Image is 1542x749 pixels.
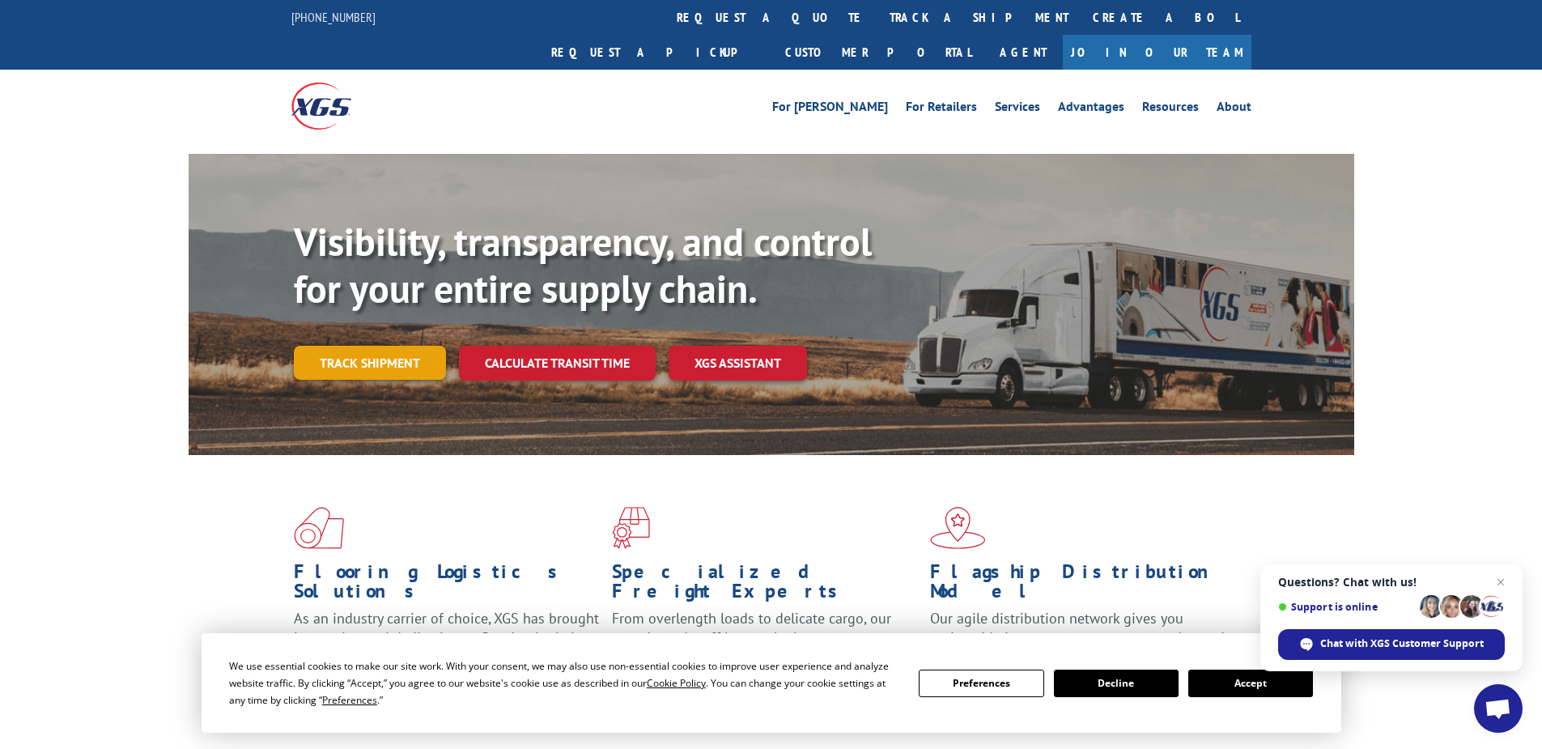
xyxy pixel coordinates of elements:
button: Accept [1188,670,1313,697]
a: For Retailers [906,100,977,118]
a: Join Our Team [1063,35,1251,70]
a: [PHONE_NUMBER] [291,9,376,25]
p: From overlength loads to delicate cargo, our experienced staff knows the best way to move your fr... [612,609,918,681]
span: Questions? Chat with us! [1278,576,1505,589]
a: Track shipment [294,346,446,380]
a: Resources [1142,100,1199,118]
span: Support is online [1278,601,1414,613]
a: XGS ASSISTANT [669,346,807,381]
button: Decline [1054,670,1179,697]
span: Our agile distribution network gives you nationwide inventory management on demand. [930,609,1228,647]
span: Preferences [322,693,377,707]
span: Cookie Policy [647,676,706,690]
span: Chat with XGS Customer Support [1320,636,1484,651]
a: Request a pickup [539,35,773,70]
img: xgs-icon-flagship-distribution-model-red [930,507,986,549]
a: Calculate transit time [459,346,656,381]
h1: Flagship Distribution Model [930,562,1236,609]
a: About [1217,100,1251,118]
h1: Specialized Freight Experts [612,562,918,609]
a: Agent [983,35,1063,70]
h1: Flooring Logistics Solutions [294,562,600,609]
b: Visibility, transparency, and control for your entire supply chain. [294,216,872,313]
span: As an industry carrier of choice, XGS has brought innovation and dedication to flooring logistics... [294,609,599,666]
a: For [PERSON_NAME] [772,100,888,118]
div: Cookie Consent Prompt [202,633,1341,733]
a: Customer Portal [773,35,983,70]
div: We use essential cookies to make our site work. With your consent, we may also use non-essential ... [229,658,899,709]
div: Chat with XGS Customer Support [1278,629,1505,660]
button: Preferences [919,670,1043,697]
img: xgs-icon-focused-on-flooring-red [612,507,650,549]
a: Advantages [1058,100,1124,118]
div: Open chat [1474,684,1523,733]
a: Services [995,100,1040,118]
img: xgs-icon-total-supply-chain-intelligence-red [294,507,344,549]
span: Close chat [1491,572,1510,592]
